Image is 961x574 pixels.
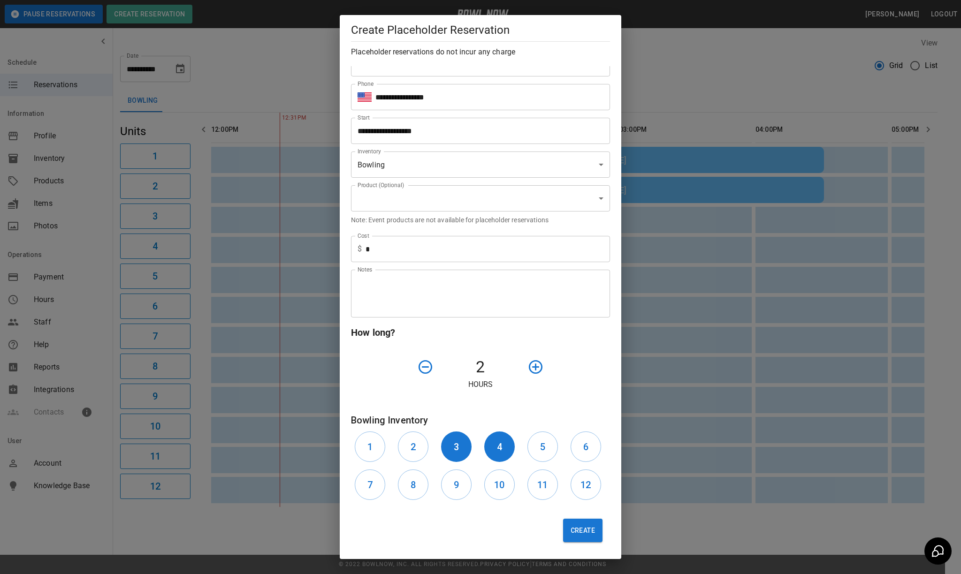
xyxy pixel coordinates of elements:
h6: 2 [411,439,416,454]
h6: 10 [494,477,504,492]
button: Select country [358,90,372,104]
input: Choose date, selected date is Oct 4, 2025 [351,118,603,144]
h6: Placeholder reservations do not incur any charge [351,45,610,59]
h6: 7 [367,477,373,492]
p: $ [358,243,362,255]
button: 7 [355,469,385,500]
h6: 12 [580,477,591,492]
h6: 1 [367,439,373,454]
h4: 2 [437,357,524,377]
button: 4 [484,431,515,462]
h6: 5 [540,439,545,454]
h6: 8 [411,477,416,492]
button: 1 [355,431,385,462]
p: Hours [351,379,610,390]
h5: Create Placeholder Reservation [351,23,610,38]
h6: 11 [537,477,548,492]
h6: 3 [454,439,459,454]
h6: 9 [454,477,459,492]
div: ​ [351,185,610,211]
h6: 4 [497,439,502,454]
button: 5 [527,431,558,462]
button: 3 [441,431,472,462]
button: Create [563,519,603,542]
button: 9 [441,469,472,500]
h6: 6 [583,439,588,454]
button: 12 [571,469,601,500]
div: Bowling [351,151,610,178]
label: Start [358,113,370,121]
h6: How long? [351,325,610,340]
button: 6 [571,431,601,462]
p: Note: Event products are not available for placeholder reservations [351,215,610,225]
label: Phone [358,80,374,88]
button: 10 [484,469,515,500]
button: 8 [398,469,428,500]
button: 2 [398,431,428,462]
h6: Bowling Inventory [351,413,610,428]
button: 11 [527,469,558,500]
